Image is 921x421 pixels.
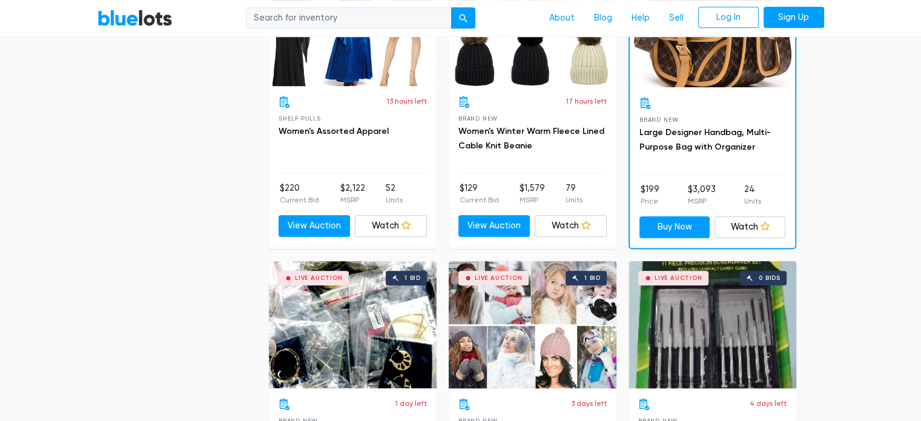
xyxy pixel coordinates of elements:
a: Large Designer Handbag, Multi-Purpose Bag with Organizer [639,127,771,152]
a: View Auction [279,215,351,237]
a: Women's Winter Warm Fleece Lined Cable Knit Beanie [458,126,604,151]
p: Units [744,196,761,207]
p: MSRP [520,194,545,205]
a: Log In [698,7,759,28]
li: $1,579 [520,182,545,206]
p: Units [566,194,583,205]
span: Brand New [458,115,498,122]
li: $199 [641,183,659,207]
p: Price [641,196,659,207]
li: $3,093 [688,183,716,207]
div: 0 bids [759,275,781,281]
p: 1 day left [395,398,427,409]
input: Search for inventory [246,7,452,29]
li: $220 [280,182,319,206]
a: Watch [535,215,607,237]
li: 24 [744,183,761,207]
a: Women's Assorted Apparel [279,126,389,136]
a: BlueLots [97,9,173,27]
a: Watch [715,216,785,238]
a: Buy Now [639,216,710,238]
p: 4 days left [750,398,787,409]
li: 52 [386,182,403,206]
div: Live Auction [475,275,523,281]
div: 1 bid [404,275,421,281]
p: MSRP [340,194,365,205]
a: Watch [355,215,427,237]
li: $2,122 [340,182,365,206]
a: Live Auction 0 bids [629,261,796,388]
span: Shelf Pulls [279,115,321,122]
div: 1 bid [584,275,601,281]
p: Current Bid [460,194,499,205]
p: 3 days left [571,398,607,409]
a: Live Auction 1 bid [449,261,616,388]
a: View Auction [458,215,530,237]
div: Live Auction [295,275,343,281]
a: Sign Up [764,7,824,28]
li: 79 [566,182,583,206]
p: Units [386,194,403,205]
a: Help [622,7,659,30]
p: MSRP [688,196,716,207]
a: Live Auction 1 bid [269,261,437,388]
div: Live Auction [655,275,702,281]
p: 17 hours left [566,96,607,107]
span: Brand New [639,116,679,123]
a: About [540,7,584,30]
p: Current Bid [280,194,319,205]
li: $129 [460,182,499,206]
a: Blog [584,7,622,30]
p: 13 hours left [387,96,427,107]
a: Sell [659,7,693,30]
